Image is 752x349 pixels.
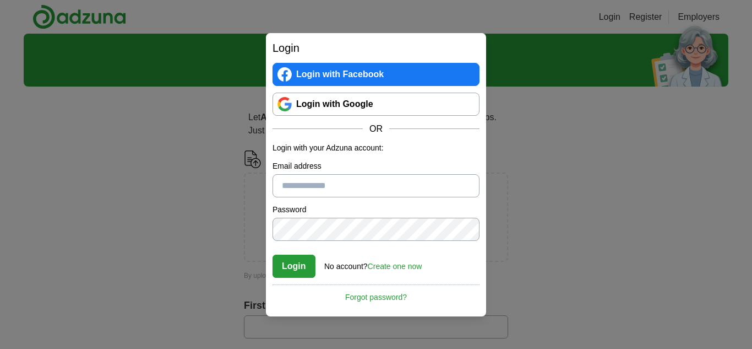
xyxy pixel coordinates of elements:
a: Login with Google [273,93,479,116]
label: Email address [273,160,479,172]
div: No account? [324,254,422,272]
a: Create one now [368,262,422,271]
label: Password [273,204,479,216]
a: Forgot password? [273,284,479,303]
h2: Login [273,40,479,56]
span: OR [363,122,389,136]
button: Login [273,255,315,278]
a: Login with Facebook [273,63,479,86]
p: Login with your Adzuna account: [273,142,479,154]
